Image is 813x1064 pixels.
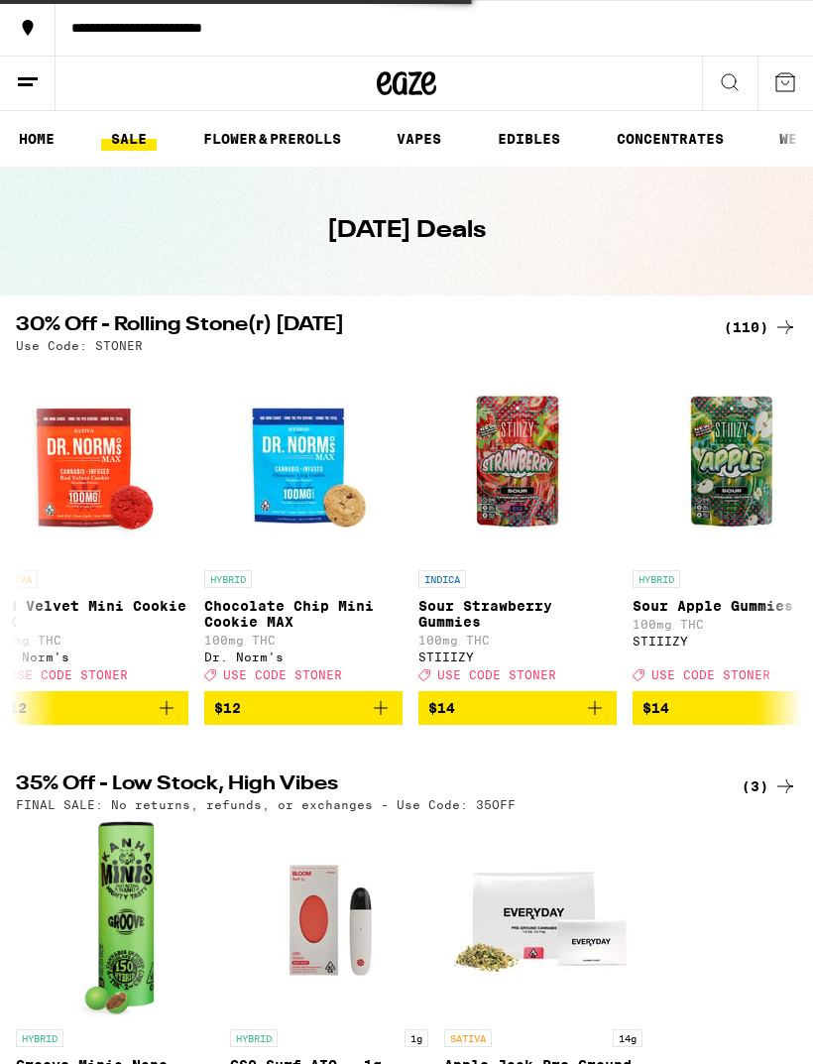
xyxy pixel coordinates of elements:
[418,362,617,560] img: STIIIZY - Sour Strawberry Gummies
[230,821,428,1019] img: Bloom Brand - GSC Surf AIO - 1g
[488,127,570,151] a: EDIBLES
[223,668,342,681] span: USE CODE STONER
[327,214,486,248] h1: [DATE] Deals
[418,634,617,647] p: 100mg THC
[651,668,770,681] span: USE CODE STONER
[204,634,403,647] p: 100mg THC
[16,798,516,811] p: FINAL SALE: No returns, refunds, or exchanges - Use Code: 35OFF
[204,691,403,725] button: Add to bag
[428,700,455,716] span: $14
[204,362,403,560] img: Dr. Norm's - Chocolate Chip Mini Cookie MAX
[633,570,680,588] p: HYBRID
[444,1029,492,1047] p: SATIVA
[204,650,403,663] div: Dr. Norm's
[230,1029,278,1047] p: HYBRID
[204,598,403,630] p: Chocolate Chip Mini Cookie MAX
[12,14,143,30] span: Hi. Need any help?
[214,700,241,716] span: $12
[101,127,157,151] a: SALE
[204,570,252,588] p: HYBRID
[437,668,556,681] span: USE CODE STONER
[9,127,64,151] a: HOME
[16,1029,63,1047] p: HYBRID
[16,315,700,339] h2: 30% Off - Rolling Stone(r) [DATE]
[16,339,143,352] p: Use Code: STONER
[607,127,734,151] a: CONCENTRATES
[642,700,669,716] span: $14
[724,315,797,339] a: (110)
[418,691,617,725] button: Add to bag
[193,127,351,151] a: FLOWER & PREROLLS
[418,650,617,663] div: STIIIZY
[405,1029,428,1047] p: 1g
[204,362,403,691] a: Open page for Chocolate Chip Mini Cookie MAX from Dr. Norm's
[742,774,797,798] a: (3)
[418,362,617,691] a: Open page for Sour Strawberry Gummies from STIIIZY
[16,774,700,798] h2: 35% Off - Low Stock, High Vibes
[387,127,451,151] a: VAPES
[9,668,128,681] span: USE CODE STONER
[75,821,155,1019] img: Kanha - Groove Minis Nano Chocolate Bites
[444,821,642,1019] img: Everyday - Apple Jack Pre-Ground - 14g
[613,1029,642,1047] p: 14g
[418,570,466,588] p: INDICA
[418,598,617,630] p: Sour Strawberry Gummies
